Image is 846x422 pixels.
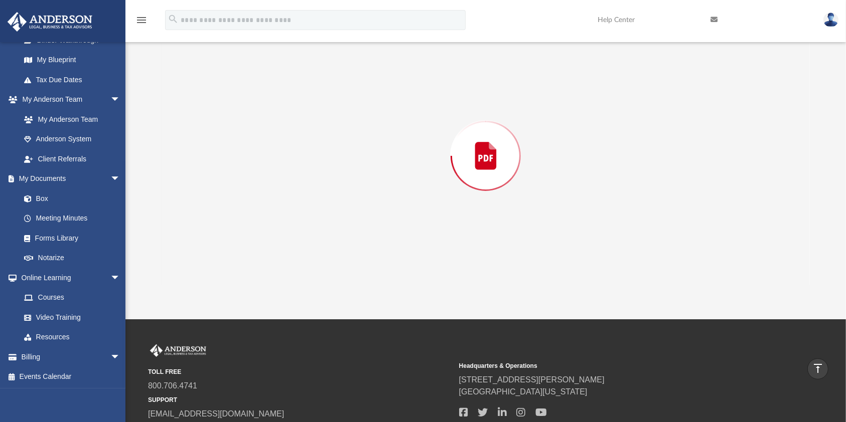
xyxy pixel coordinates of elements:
a: Tax Due Dates [14,70,135,90]
a: Box [14,188,125,208]
a: Events Calendar [7,367,135,387]
a: My Documentsarrow_drop_down [7,169,130,189]
a: Resources [14,327,130,347]
a: Billingarrow_drop_down [7,347,135,367]
a: 800.706.4741 [148,381,197,390]
a: Forms Library [14,228,125,248]
small: TOLL FREE [148,367,452,376]
a: menu [135,19,148,26]
small: SUPPORT [148,395,452,404]
span: arrow_drop_down [110,169,130,189]
a: Courses [14,288,130,308]
a: [GEOGRAPHIC_DATA][US_STATE] [459,387,588,396]
a: My Blueprint [14,50,130,70]
a: My Anderson Teamarrow_drop_down [7,90,130,110]
img: Anderson Advisors Platinum Portal [148,344,208,357]
a: Video Training [14,307,125,327]
img: Anderson Advisors Platinum Portal [5,12,95,32]
span: arrow_drop_down [110,347,130,367]
i: vertical_align_top [812,362,824,374]
i: search [168,14,179,25]
small: Headquarters & Operations [459,361,763,370]
span: arrow_drop_down [110,268,130,288]
a: vertical_align_top [807,358,828,379]
span: arrow_drop_down [110,90,130,110]
a: Client Referrals [14,149,130,169]
a: [STREET_ADDRESS][PERSON_NAME] [459,375,605,384]
a: [EMAIL_ADDRESS][DOMAIN_NAME] [148,409,284,418]
a: Online Learningarrow_drop_down [7,268,130,288]
img: User Pic [823,13,838,27]
a: Notarize [14,248,130,268]
a: Anderson System [14,129,130,149]
i: menu [135,14,148,26]
a: Meeting Minutes [14,208,130,229]
a: My Anderson Team [14,109,125,129]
